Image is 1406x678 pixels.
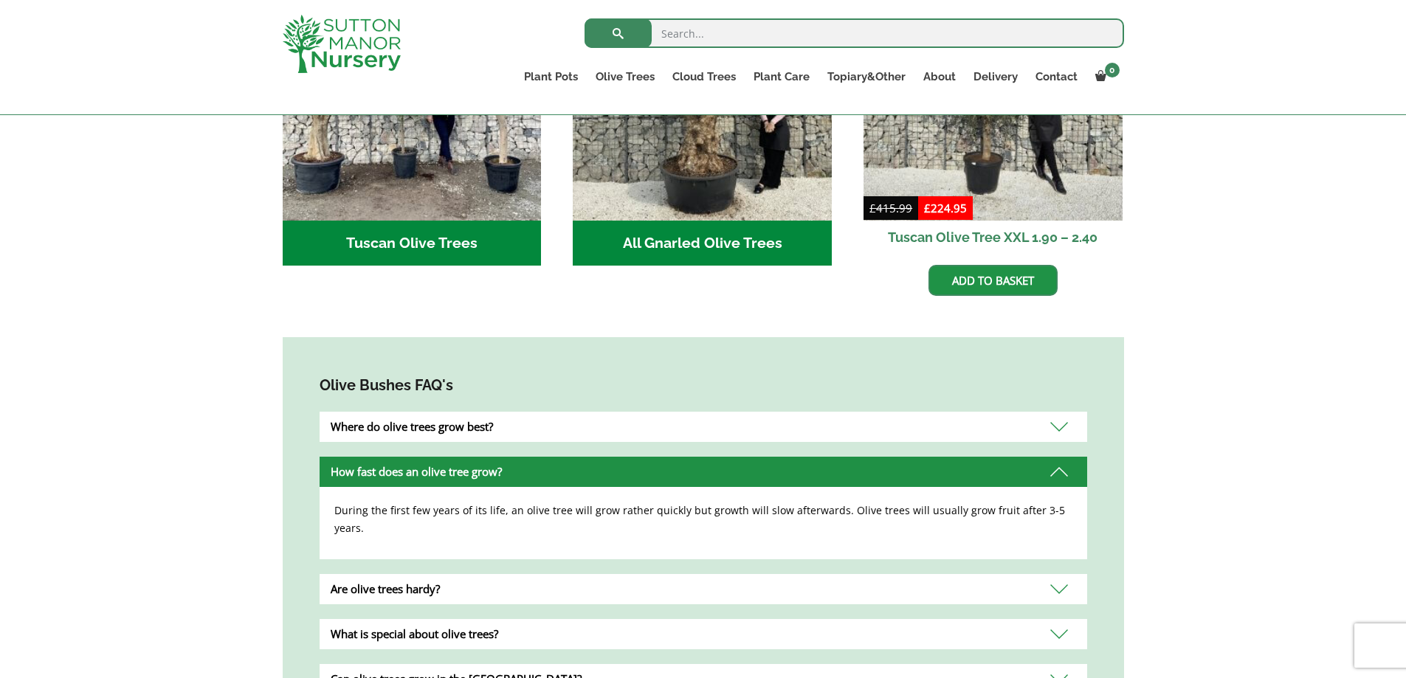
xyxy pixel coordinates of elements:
a: Delivery [965,66,1027,87]
p: During the first few years of its life, an olive tree will grow rather quickly but growth will sl... [334,502,1072,537]
a: Plant Pots [515,66,587,87]
h2: Tuscan Olive Tree XXL 1.90 – 2.40 [864,221,1123,254]
span: £ [924,201,931,215]
div: Are olive trees hardy? [320,574,1087,604]
a: Topiary&Other [819,66,914,87]
bdi: 224.95 [924,201,967,215]
a: About [914,66,965,87]
div: How fast does an olive tree grow? [320,457,1087,487]
span: 0 [1105,63,1120,77]
img: logo [283,15,401,73]
bdi: 415.99 [869,201,912,215]
a: Contact [1027,66,1086,87]
h4: Olive Bushes FAQ's [320,374,1087,397]
a: Plant Care [745,66,819,87]
a: Olive Trees [587,66,664,87]
a: Cloud Trees [664,66,745,87]
span: £ [869,201,876,215]
div: Where do olive trees grow best? [320,412,1087,442]
div: What is special about olive trees? [320,619,1087,649]
a: Add to basket: “Tuscan Olive Tree XXL 1.90 - 2.40” [928,265,1058,296]
input: Search... [585,18,1124,48]
h2: All Gnarled Olive Trees [573,221,832,266]
a: 0 [1086,66,1124,87]
h2: Tuscan Olive Trees [283,221,542,266]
